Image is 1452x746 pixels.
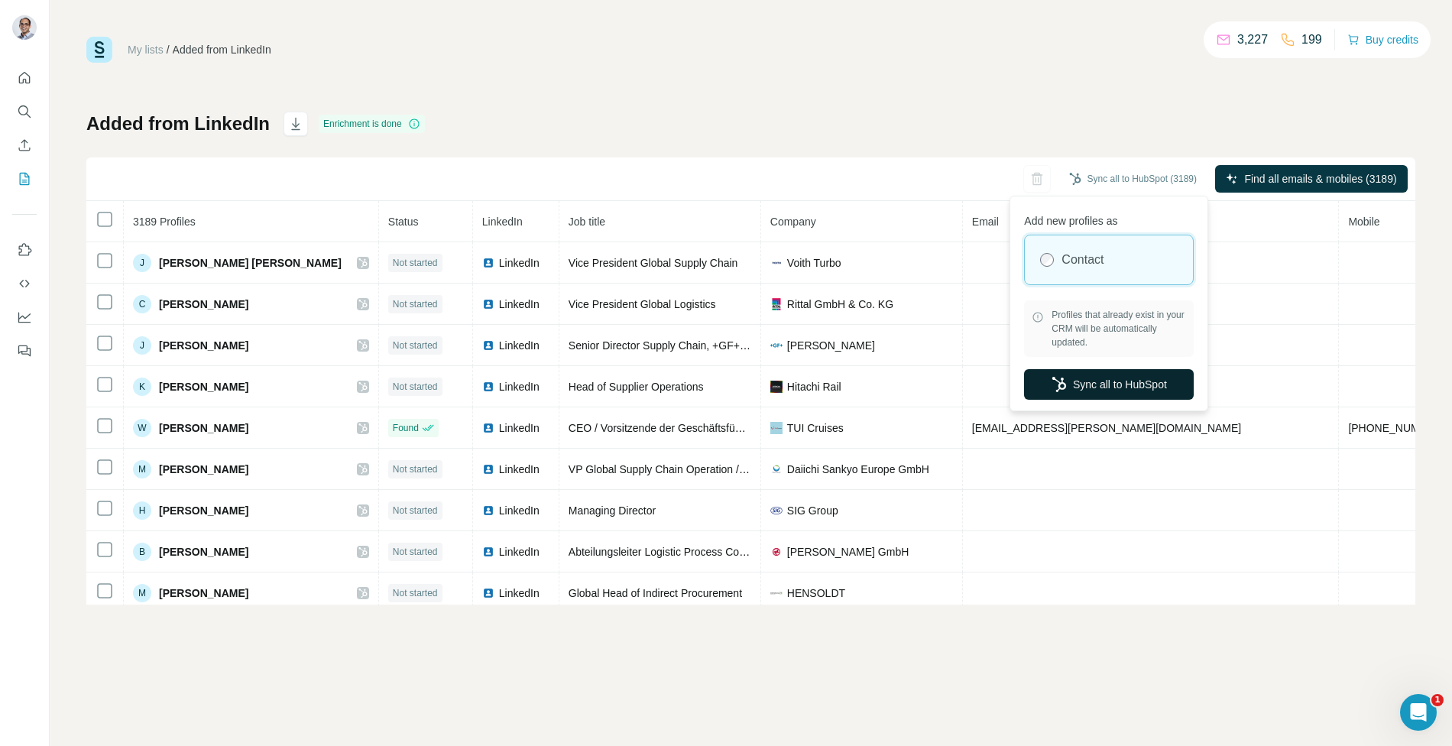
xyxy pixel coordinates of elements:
[393,380,438,394] span: Not started
[12,15,37,40] img: Avatar
[499,379,540,394] span: LinkedIn
[499,255,540,271] span: LinkedIn
[1024,369,1194,400] button: Sync all to HubSpot
[770,546,783,558] img: company-logo
[787,585,845,601] span: HENSOLDT
[787,544,909,559] span: [PERSON_NAME] GmbH
[770,339,783,352] img: company-logo
[128,44,164,56] a: My lists
[482,504,494,517] img: LinkedIn logo
[569,587,742,599] span: Global Head of Indirect Procurement
[1058,167,1207,190] button: Sync all to HubSpot (3189)
[569,216,605,228] span: Job title
[12,236,37,264] button: Use Surfe on LinkedIn
[12,64,37,92] button: Quick start
[482,216,523,228] span: LinkedIn
[972,216,999,228] span: Email
[787,462,929,477] span: Daiichi Sankyo Europe GmbH
[133,501,151,520] div: H
[787,297,893,312] span: Rittal GmbH & Co. KG
[770,298,783,310] img: company-logo
[787,255,841,271] span: Voith Turbo
[499,462,540,477] span: LinkedIn
[133,460,151,478] div: M
[393,256,438,270] span: Not started
[12,131,37,159] button: Enrich CSV
[319,115,425,133] div: Enrichment is done
[393,297,438,311] span: Not started
[482,257,494,269] img: LinkedIn logo
[133,254,151,272] div: J
[770,381,783,393] img: company-logo
[1347,29,1418,50] button: Buy credits
[86,37,112,63] img: Surfe Logo
[159,585,248,601] span: [PERSON_NAME]
[133,295,151,313] div: C
[393,462,438,476] span: Not started
[86,112,270,136] h1: Added from LinkedIn
[499,503,540,518] span: LinkedIn
[159,420,248,436] span: [PERSON_NAME]
[770,463,783,475] img: company-logo
[159,338,248,353] span: [PERSON_NAME]
[770,422,783,434] img: company-logo
[499,338,540,353] span: LinkedIn
[787,503,838,518] span: SIG Group
[972,422,1241,434] span: [EMAIL_ADDRESS][PERSON_NAME][DOMAIN_NAME]
[499,544,540,559] span: LinkedIn
[133,378,151,396] div: K
[133,336,151,355] div: J
[173,42,271,57] div: Added from LinkedIn
[569,546,786,558] span: Abteilungsleiter Logistic Process Coordination
[482,298,494,310] img: LinkedIn logo
[499,420,540,436] span: LinkedIn
[569,422,763,434] span: CEO / Vorsitzende der Geschäftsführung
[1348,216,1379,228] span: Mobile
[1400,694,1437,731] iframe: Intercom live chat
[393,545,438,559] span: Not started
[770,257,783,269] img: company-logo
[393,421,419,435] span: Found
[133,584,151,602] div: M
[12,98,37,125] button: Search
[393,504,438,517] span: Not started
[393,339,438,352] span: Not started
[12,270,37,297] button: Use Surfe API
[1348,422,1444,434] span: [PHONE_NUMBER]
[133,419,151,437] div: W
[1237,31,1268,49] p: 3,227
[159,503,248,518] span: [PERSON_NAME]
[569,257,738,269] span: Vice President Global Supply Chain
[1052,308,1186,349] span: Profiles that already exist in your CRM will be automatically updated.
[1061,251,1104,269] label: Contact
[12,337,37,365] button: Feedback
[499,297,540,312] span: LinkedIn
[770,216,816,228] span: Company
[482,339,494,352] img: LinkedIn logo
[569,381,704,393] span: Head of Supplier Operations
[133,216,196,228] span: 3189 Profiles
[388,216,419,228] span: Status
[1431,694,1444,706] span: 1
[569,339,940,352] span: Senior Director Supply Chain, +GF+ Building Flow Solutions (formerly Uponor)
[499,585,540,601] span: LinkedIn
[770,587,783,599] img: company-logo
[482,463,494,475] img: LinkedIn logo
[569,463,853,475] span: VP Global Supply Chain Operation / Site Head Pfaffenhofen
[770,504,783,517] img: company-logo
[569,504,656,517] span: Managing Director
[133,543,151,561] div: B
[482,381,494,393] img: LinkedIn logo
[482,546,494,558] img: LinkedIn logo
[12,303,37,331] button: Dashboard
[482,422,494,434] img: LinkedIn logo
[787,338,875,353] span: [PERSON_NAME]
[569,298,716,310] span: Vice President Global Logistics
[787,420,844,436] span: TUI Cruises
[787,379,841,394] span: Hitachi Rail
[482,587,494,599] img: LinkedIn logo
[159,544,248,559] span: [PERSON_NAME]
[1215,165,1408,193] button: Find all emails & mobiles (3189)
[393,586,438,600] span: Not started
[167,42,170,57] li: /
